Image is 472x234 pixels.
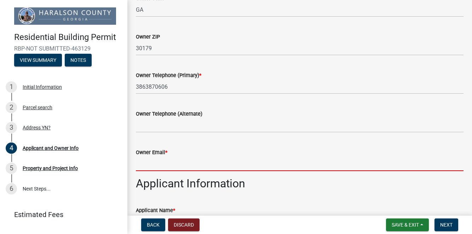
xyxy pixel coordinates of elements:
[136,208,175,213] label: Applicant Name
[6,183,17,194] div: 6
[14,54,62,66] button: View Summary
[23,146,79,151] div: Applicant and Owner Info
[6,81,17,93] div: 1
[14,45,113,52] span: RBP-NOT SUBMITTED-463129
[23,125,51,130] div: Address YN?
[440,222,453,228] span: Next
[23,166,78,171] div: Property and Project Info
[6,142,17,154] div: 4
[23,105,52,110] div: Parcel search
[14,32,122,42] h4: Residential Building Permit
[136,150,167,155] label: Owner Email
[23,84,62,89] div: Initial Information
[6,102,17,113] div: 2
[14,58,62,63] wm-modal-confirm: Summary
[65,58,92,63] wm-modal-confirm: Notes
[434,218,458,231] button: Next
[136,112,202,117] label: Owner Telephone (Alternate)
[386,218,429,231] button: Save & Exit
[147,222,160,228] span: Back
[6,122,17,133] div: 3
[65,54,92,66] button: Notes
[6,163,17,174] div: 5
[136,73,201,78] label: Owner Telephone (Primary)
[14,7,116,25] img: Haralson County, Georgia
[6,207,116,222] a: Estimated Fees
[168,218,200,231] button: Discard
[136,35,160,40] label: Owner ZIP
[136,177,464,190] h2: Applicant Information
[141,218,165,231] button: Back
[392,222,419,228] span: Save & Exit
